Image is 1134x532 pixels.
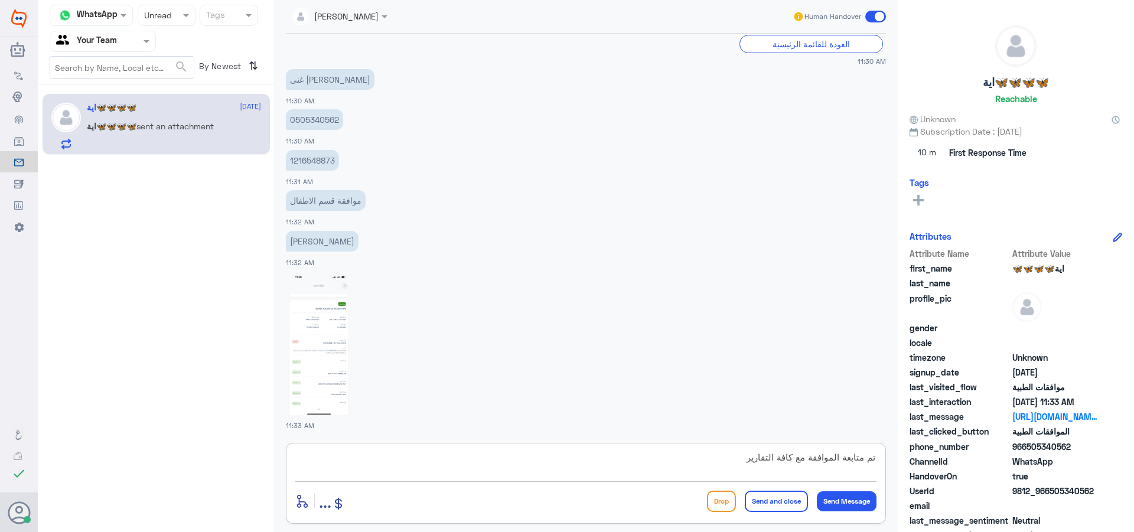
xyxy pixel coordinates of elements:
[1012,366,1098,378] span: 2025-09-06T08:29:09.598Z
[1012,247,1098,260] span: Attribute Value
[910,142,945,164] span: 10 m
[286,190,366,211] p: 6/9/2025, 11:32 AM
[194,56,244,80] span: By Newest
[319,488,331,514] button: ...
[1012,425,1098,438] span: الموافقات الطبية
[286,109,343,130] p: 6/9/2025, 11:30 AM
[1012,514,1098,527] span: 0
[910,262,1010,275] span: first_name
[910,396,1010,408] span: last_interaction
[707,491,736,512] button: Drop
[910,485,1010,497] span: UserId
[910,177,929,188] h6: Tags
[136,121,214,131] span: sent an attachment
[12,466,26,481] i: check
[87,103,136,113] h5: اية🦋🦋🦋🦋
[1012,322,1098,334] span: null
[249,56,258,76] i: ⇅
[910,125,1122,138] span: Subscription Date : [DATE]
[286,259,314,266] span: 11:32 AM
[949,146,1027,159] span: First Response Time
[910,425,1010,438] span: last_clicked_button
[1012,351,1098,364] span: Unknown
[11,9,27,28] img: Widebot Logo
[174,57,188,77] button: search
[995,93,1037,104] h6: Reachable
[1012,485,1098,497] span: 9812_966505340562
[910,470,1010,482] span: HandoverOn
[804,11,861,22] span: Human Handover
[1012,470,1098,482] span: true
[1012,337,1098,349] span: null
[1012,396,1098,408] span: 2025-09-06T08:33:09.301Z
[51,103,81,132] img: defaultAdmin.png
[286,218,314,226] span: 11:32 AM
[174,60,188,74] span: search
[739,35,883,53] div: العودة للقائمة الرئيسية
[1012,410,1098,423] a: [URL][DOMAIN_NAME]
[983,76,1049,89] h5: اية🦋🦋🦋🦋
[910,247,1010,260] span: Attribute Name
[1012,292,1042,322] img: defaultAdmin.png
[910,366,1010,378] span: signup_date
[286,422,314,429] span: 11:33 AM
[910,440,1010,453] span: phone_number
[87,121,136,131] span: اية🦋🦋🦋🦋
[910,322,1010,334] span: gender
[910,351,1010,364] span: timezone
[286,137,314,145] span: 11:30 AM
[286,97,314,105] span: 11:30 AM
[286,272,352,416] img: 1454049265799954.jpg
[1012,500,1098,512] span: null
[996,26,1036,66] img: defaultAdmin.png
[1012,440,1098,453] span: 966505340562
[1012,262,1098,275] span: اية🦋🦋🦋🦋
[910,381,1010,393] span: last_visited_flow
[50,57,194,78] input: Search by Name, Local etc…
[745,491,808,512] button: Send and close
[910,292,1010,319] span: profile_pic
[910,500,1010,512] span: email
[240,101,261,112] span: [DATE]
[8,501,30,524] button: Avatar
[910,113,956,125] span: Unknown
[910,514,1010,527] span: last_message_sentiment
[56,32,74,50] img: yourTeam.svg
[910,455,1010,468] span: ChannelId
[817,491,876,511] button: Send Message
[286,69,374,90] p: 6/9/2025, 11:30 AM
[858,56,886,66] span: 11:30 AM
[1012,381,1098,393] span: موافقات الطبية
[910,410,1010,423] span: last_message
[910,337,1010,349] span: locale
[204,8,225,24] div: Tags
[1012,455,1098,468] span: 2
[286,178,313,185] span: 11:31 AM
[319,490,331,511] span: ...
[910,277,1010,289] span: last_name
[286,231,359,252] p: 6/9/2025, 11:32 AM
[56,6,74,24] img: whatsapp.png
[910,231,951,241] h6: Attributes
[286,150,339,171] p: 6/9/2025, 11:31 AM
